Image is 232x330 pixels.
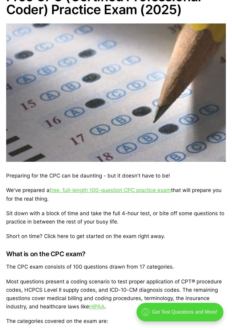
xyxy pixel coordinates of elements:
[6,317,226,325] p: The categories covered on the exam are:
[131,300,232,330] iframe: portal-trigger
[6,278,226,311] p: Most questions present a coding scenario to test proper application of CPT® procedure codes, HCPC...
[6,250,226,258] h3: What is on the CPC exam?
[6,186,226,203] p: We've prepared a that will prepare you for the real thing.
[6,209,226,226] p: Sit down with a block of time and take the full 4-hour test, or bite off some questions to practi...
[6,263,226,271] p: The CPC exam consists of 100 questions drawn from 17 categories.
[89,303,105,310] a: HIPAA
[6,23,226,162] img: Prepare for the CPC with our Free CPC Practice Exam (updated 2023)!
[6,232,226,240] p: Short on time? Click here to get started on the exam right away.
[6,172,226,180] p: Preparing for the CPC can be daunting - but it doesn't have to be!
[50,187,171,193] a: free, full-length 100-question CPC practice exam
